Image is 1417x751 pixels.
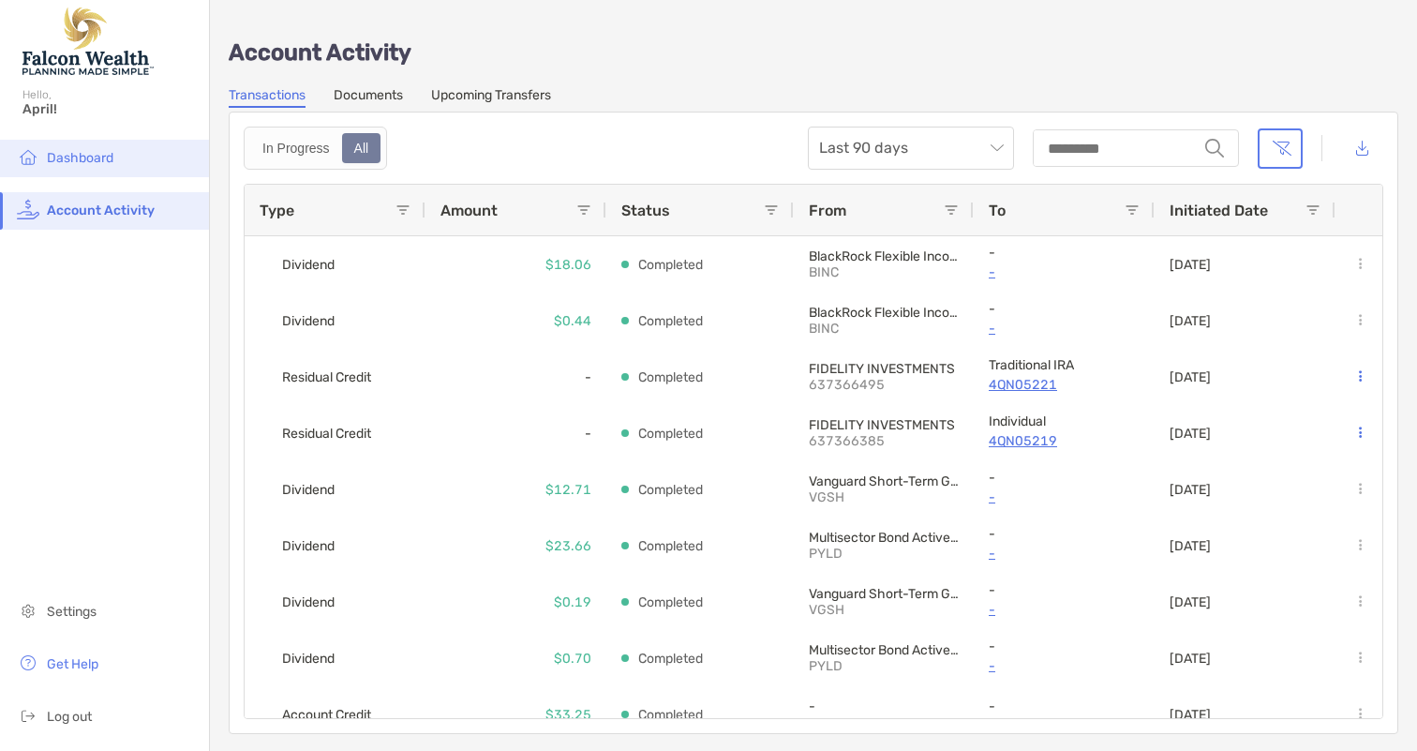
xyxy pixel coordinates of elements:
[1258,128,1303,169] button: Clear filters
[282,306,335,337] span: Dividend
[809,305,959,321] p: BlackRock Flexible Income ETF
[1170,651,1211,667] p: [DATE]
[1170,594,1211,610] p: [DATE]
[809,377,940,393] p: 637366495
[282,362,371,393] span: Residual Credit
[989,429,1140,453] a: 4QN05219
[989,598,1140,622] a: -
[638,534,703,558] p: Completed
[989,373,1140,397] a: 4QN05221
[989,317,1140,340] a: -
[282,474,335,505] span: Dividend
[809,473,959,489] p: Vanguard Short-Term Government Bond ETF
[989,301,1140,317] p: -
[1170,313,1211,329] p: [DATE]
[638,591,703,614] p: Completed
[425,349,606,405] div: -
[252,135,340,161] div: In Progress
[989,654,1140,678] a: -
[22,8,154,75] img: Falcon Wealth Planning Logo
[638,478,703,502] p: Completed
[989,582,1140,598] p: -
[1170,538,1211,554] p: [DATE]
[809,698,959,714] p: -
[425,405,606,461] div: -
[17,704,39,727] img: logout icon
[638,366,703,389] p: Completed
[809,586,959,602] p: Vanguard Short-Term Government Bond ETF
[989,357,1140,373] p: Traditional IRA
[244,127,387,170] div: segmented control
[554,591,591,614] p: $0.19
[17,599,39,622] img: settings icon
[1170,257,1211,273] p: [DATE]
[809,602,940,618] p: VGSH
[545,253,591,277] p: $18.06
[1205,139,1224,158] img: input icon
[638,647,703,670] p: Completed
[809,489,940,505] p: VGSH
[989,202,1006,219] span: To
[989,542,1140,565] p: -
[989,486,1140,509] a: -
[47,604,97,620] span: Settings
[47,150,113,166] span: Dashboard
[809,530,959,546] p: Multisector Bond Active ETF
[809,361,959,377] p: FIDELITY INVESTMENTS
[47,709,92,725] span: Log out
[282,699,371,730] span: Account Credit
[47,656,98,672] span: Get Help
[638,309,703,333] p: Completed
[809,417,959,433] p: FIDELITY INVESTMENTS
[1170,426,1211,442] p: [DATE]
[989,698,1140,714] p: -
[989,526,1140,542] p: -
[282,249,335,280] span: Dividend
[809,321,940,337] p: BINC
[1170,202,1268,219] span: Initiated Date
[22,101,198,117] span: April!
[431,87,551,108] a: Upcoming Transfers
[1170,369,1211,385] p: [DATE]
[282,643,335,674] span: Dividend
[440,202,498,219] span: Amount
[545,703,591,727] p: $33.25
[554,309,591,333] p: $0.44
[638,422,703,445] p: Completed
[809,658,940,674] p: PYLD
[989,638,1140,654] p: -
[819,128,1003,169] span: Last 90 days
[344,135,380,161] div: All
[334,87,403,108] a: Documents
[809,714,940,730] p: -
[282,531,335,562] span: Dividend
[554,647,591,670] p: $0.70
[229,41,1398,65] p: Account Activity
[260,202,294,219] span: Type
[989,714,1120,730] p: -
[17,652,39,674] img: get-help icon
[989,261,1140,284] a: -
[638,703,703,727] p: Completed
[17,198,39,220] img: activity icon
[229,87,306,108] a: Transactions
[621,202,670,219] span: Status
[1170,707,1211,723] p: [DATE]
[545,534,591,558] p: $23.66
[809,546,940,562] p: PYLD
[809,248,959,264] p: BlackRock Flexible Income ETF
[809,202,846,219] span: From
[989,245,1140,261] p: -
[545,478,591,502] p: $12.71
[282,418,371,449] span: Residual Credit
[638,253,703,277] p: Completed
[989,470,1140,486] p: -
[809,433,940,449] p: 637366385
